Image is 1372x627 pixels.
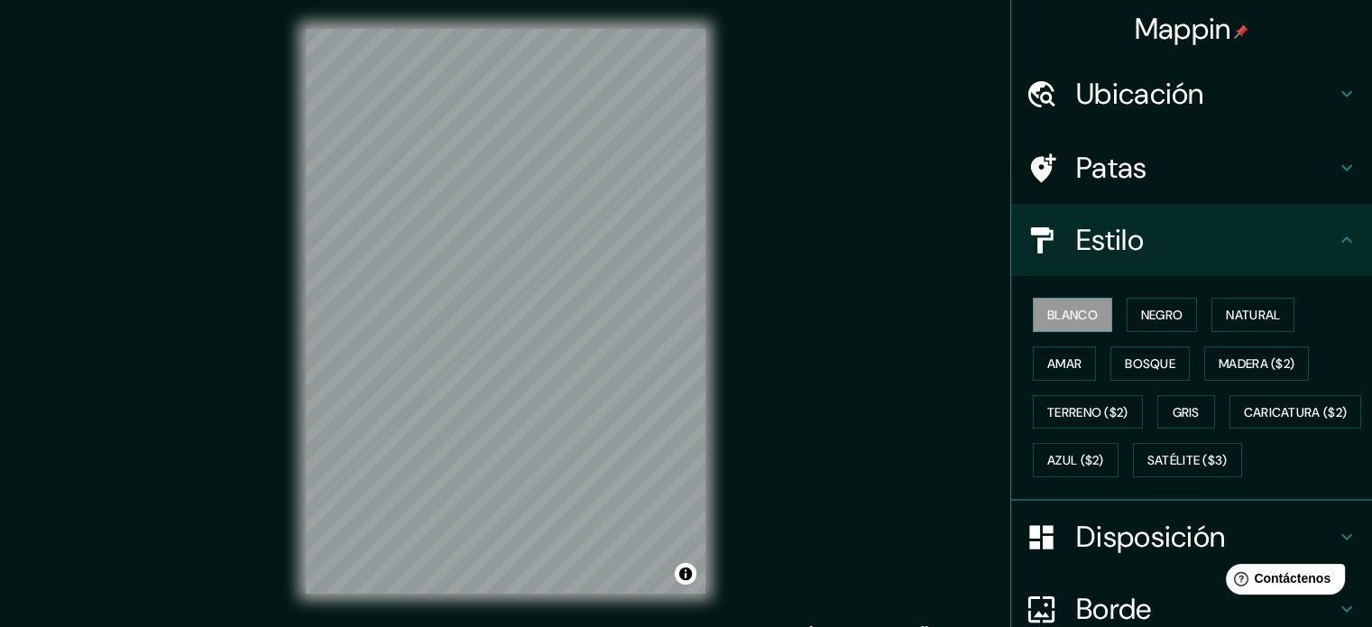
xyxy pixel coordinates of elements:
font: Caricatura ($2) [1244,404,1348,420]
button: Negro [1127,298,1198,332]
font: Estilo [1076,221,1144,259]
font: Satélite ($3) [1147,453,1228,469]
button: Terreno ($2) [1033,395,1143,429]
div: Estilo [1011,204,1372,276]
font: Mappin [1135,10,1231,48]
font: Madera ($2) [1219,355,1294,372]
font: Amar [1047,355,1082,372]
button: Madera ($2) [1204,346,1309,381]
font: Gris [1173,404,1200,420]
font: Terreno ($2) [1047,404,1128,420]
button: Activar o desactivar atribución [675,563,696,585]
font: Bosque [1125,355,1175,372]
font: Natural [1226,307,1280,323]
font: Patas [1076,149,1147,187]
iframe: Lanzador de widgets de ayuda [1211,557,1352,607]
font: Ubicación [1076,75,1204,113]
canvas: Mapa [306,29,705,594]
button: Azul ($2) [1033,443,1119,477]
button: Satélite ($3) [1133,443,1242,477]
button: Caricatura ($2) [1229,395,1362,429]
button: Gris [1157,395,1215,429]
img: pin-icon.png [1234,24,1248,39]
button: Blanco [1033,298,1112,332]
div: Disposición [1011,501,1372,573]
font: Disposición [1076,518,1225,556]
font: Azul ($2) [1047,453,1104,469]
div: Ubicación [1011,58,1372,130]
div: Patas [1011,132,1372,204]
button: Natural [1211,298,1294,332]
button: Amar [1033,346,1096,381]
font: Negro [1141,307,1183,323]
font: Blanco [1047,307,1098,323]
button: Bosque [1110,346,1190,381]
